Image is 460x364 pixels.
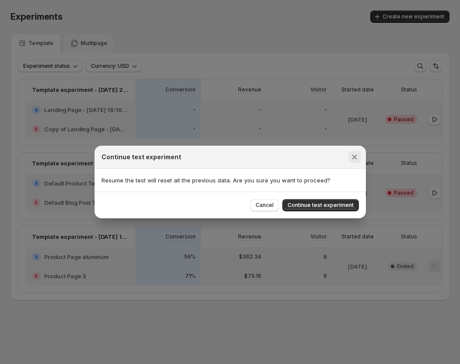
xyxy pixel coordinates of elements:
button: Continue test experiment [282,199,359,211]
button: Cancel [250,199,279,211]
p: Resume the test will reset all the previous data. Are you sure you want to proceed? [102,176,359,185]
h2: Continue test experiment [102,153,181,161]
span: Continue test experiment [288,202,354,209]
button: Close [348,151,361,163]
span: Cancel [256,202,274,209]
